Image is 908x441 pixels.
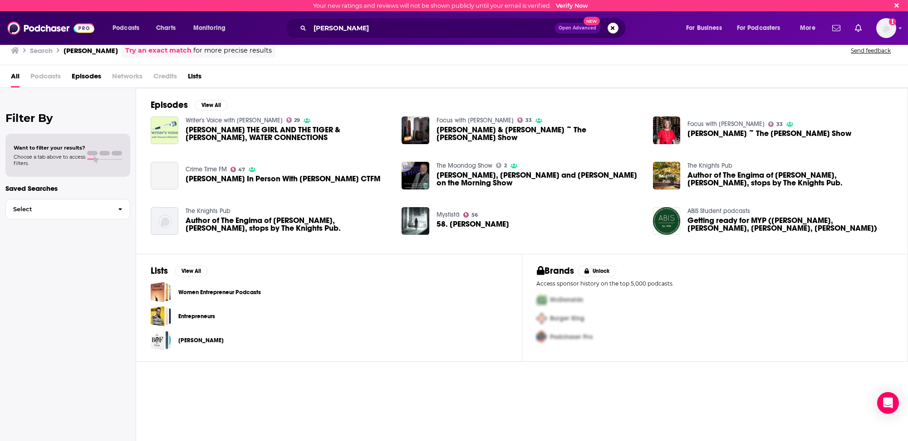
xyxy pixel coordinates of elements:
a: Show notifications dropdown [829,20,844,36]
button: open menu [794,21,827,35]
button: open menu [106,21,151,35]
img: User Profile [876,18,896,38]
h2: Episodes [151,99,188,111]
img: Rosalie Vicari ~ The Paul W. Smith Show [653,116,681,144]
span: Author of The Engima of [PERSON_NAME], [PERSON_NAME], stops by The Knights Pub. [687,171,893,187]
img: Second Pro Logo [533,309,550,328]
a: 2 [496,163,507,168]
button: Open AdvancedNew [555,23,600,34]
a: 58. Rosalie [402,207,429,235]
button: Unlock [578,266,616,276]
span: Choose a tab above to access filters. [14,154,85,166]
span: More [800,22,815,34]
img: Author of The Engima of Rosalie, Paul Adams, stops by The Knights Pub. [151,207,178,235]
span: Entrepreneurs [151,306,171,326]
svg: Email not verified [889,18,896,25]
h3: Search [30,46,53,55]
a: 56 [463,212,478,218]
a: 29 [286,117,300,123]
span: 33 [525,118,532,122]
a: 33 [768,121,783,127]
img: Third Pro Logo [533,328,550,346]
span: [PERSON_NAME] ~ The [PERSON_NAME] Show [687,130,851,137]
img: Paul Rosalie THE GIRL AND THE TIGER & Jim Rousmaniere, WATER CONNECTIONS [151,116,178,144]
a: Focus with Paul W. Smith [437,116,514,124]
span: Getting ready for MYP ([PERSON_NAME], [PERSON_NAME], [PERSON_NAME], [PERSON_NAME]) [687,217,893,232]
a: Try an exact match [125,45,191,56]
h2: Filter By [5,111,130,125]
button: View All [175,266,208,276]
a: Jean Dousset [151,330,171,350]
a: [PERSON_NAME] [178,335,224,345]
input: Search podcasts, credits, & more... [310,21,555,35]
span: [PERSON_NAME] & [PERSON_NAME] ~ The [PERSON_NAME] Show [437,126,642,141]
a: Getting ready for MYP (Lucas, Paulina, Rosalie, Gustav) [687,217,893,232]
span: For Podcasters [737,22,780,34]
a: Lists [188,69,201,87]
a: ROSALIE KNECHT In Person With Paul CTFM [186,175,380,183]
a: Focus with Paul W. Smith [687,120,765,128]
button: open menu [187,21,237,35]
div: Your new ratings and reviews will not be shown publicly until your email is verified. [313,2,588,9]
a: The Moondog Show [437,162,492,170]
a: Entrepreneurs [178,311,215,321]
a: Rosalie Vicari ~ The Paul W. Smith Show [687,130,851,137]
span: 33 [776,122,783,126]
a: Paul, Teresa, Rosalie and Rob on the Morning Show [437,171,642,187]
img: Getting ready for MYP (Lucas, Paulina, Rosalie, Gustav) [653,207,681,235]
span: 47 [238,168,245,172]
span: Monitoring [193,22,226,34]
button: Show profile menu [876,18,896,38]
a: Author of The Engima of Rosalie, Paul Adams, stops by The Knights Pub. [687,171,893,187]
span: McDonalds [550,296,584,304]
img: First Pro Logo [533,291,550,309]
a: ABIS Student podcasts [687,207,750,215]
button: Send feedback [848,47,893,54]
a: Episodes [72,69,101,87]
img: Rosalie Vicari & Saah Cook ~ The Paul W. Smith Show [402,116,429,144]
h3: [PERSON_NAME] [64,46,118,55]
a: ROSALIE KNECHT In Person With Paul CTFM [151,162,178,189]
span: 58. [PERSON_NAME] [437,220,509,228]
span: New [584,17,600,25]
a: Women Entrepreneur Podcasts [151,282,171,302]
img: Paul, Teresa, Rosalie and Rob on the Morning Show [402,162,429,189]
span: 2 [504,164,507,168]
a: Charts [150,21,181,35]
button: open menu [680,21,733,35]
span: [PERSON_NAME], [PERSON_NAME] and [PERSON_NAME] on the Morning Show [437,171,642,187]
a: Mystistä [437,211,460,218]
div: Search podcasts, credits, & more... [294,18,635,39]
a: Women Entrepreneur Podcasts [178,287,261,297]
span: Select [6,206,111,212]
a: Verify Now [556,2,588,9]
span: Open Advanced [559,26,596,30]
span: For Business [686,22,722,34]
a: EpisodesView All [151,99,228,111]
span: [PERSON_NAME] THE GIRL AND THE TIGER & [PERSON_NAME], WATER CONNECTIONS [186,126,391,141]
img: Podchaser - Follow, Share and Rate Podcasts [7,19,94,37]
p: Saved Searches [5,184,130,193]
a: All [11,69,20,87]
button: open menu [731,21,794,35]
img: Author of The Engima of Rosalie, Paul Adams, stops by The Knights Pub. [653,162,681,189]
a: Crime Time FM [186,165,227,173]
span: Podcasts [30,69,61,87]
a: 58. Rosalie [437,220,509,228]
a: ListsView All [151,265,208,276]
a: Writer's Voice with Francesca Rheannon [186,116,283,124]
div: Open Intercom Messenger [877,392,899,414]
span: Burger King [550,315,585,322]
